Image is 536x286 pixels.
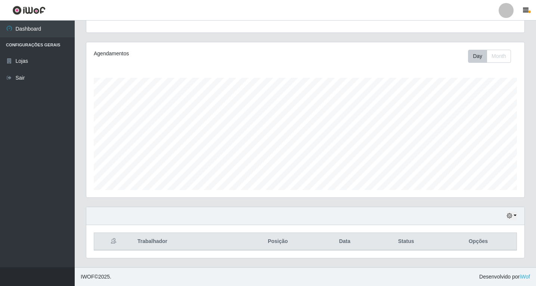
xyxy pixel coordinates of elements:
[487,50,511,63] button: Month
[94,50,264,58] div: Agendamentos
[468,50,511,63] div: First group
[81,274,95,280] span: IWOF
[238,233,317,250] th: Posição
[372,233,440,250] th: Status
[468,50,517,63] div: Toolbar with button groups
[479,273,530,281] span: Desenvolvido por
[468,50,487,63] button: Day
[440,233,517,250] th: Opções
[12,6,46,15] img: CoreUI Logo
[520,274,530,280] a: iWof
[81,273,111,281] span: © 2025 .
[317,233,372,250] th: Data
[133,233,238,250] th: Trabalhador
